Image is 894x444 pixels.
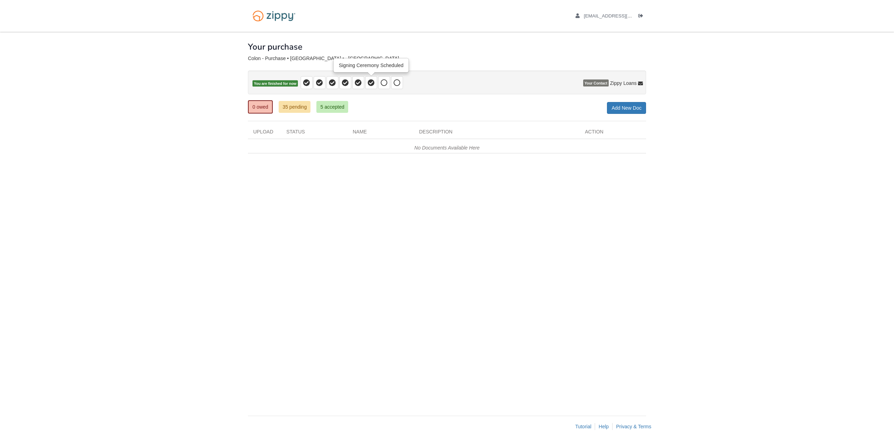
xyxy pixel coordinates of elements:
[575,424,591,429] a: Tutorial
[610,80,637,87] span: Zippy Loans
[580,128,646,139] div: Action
[248,56,646,61] div: Colon - Purchase • [GEOGRAPHIC_DATA] • , [GEOGRAPHIC_DATA]
[576,13,664,20] a: edit profile
[248,100,273,114] a: 0 owed
[248,7,300,25] img: Logo
[248,128,281,139] div: Upload
[279,101,310,113] a: 35 pending
[638,13,646,20] a: Log out
[316,101,348,113] a: 5 accepted
[347,128,414,139] div: Name
[583,80,609,87] span: Your Contact
[607,102,646,114] a: Add New Doc
[616,424,651,429] a: Privacy & Terms
[599,424,609,429] a: Help
[415,145,480,151] em: No Documents Available Here
[584,13,664,19] span: xloudgaming14@gmail.com
[414,128,580,139] div: Description
[252,80,298,87] span: You are finished for now
[334,59,408,72] div: Signing Ceremony Scheduled
[281,128,347,139] div: Status
[248,42,302,51] h1: Your purchase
